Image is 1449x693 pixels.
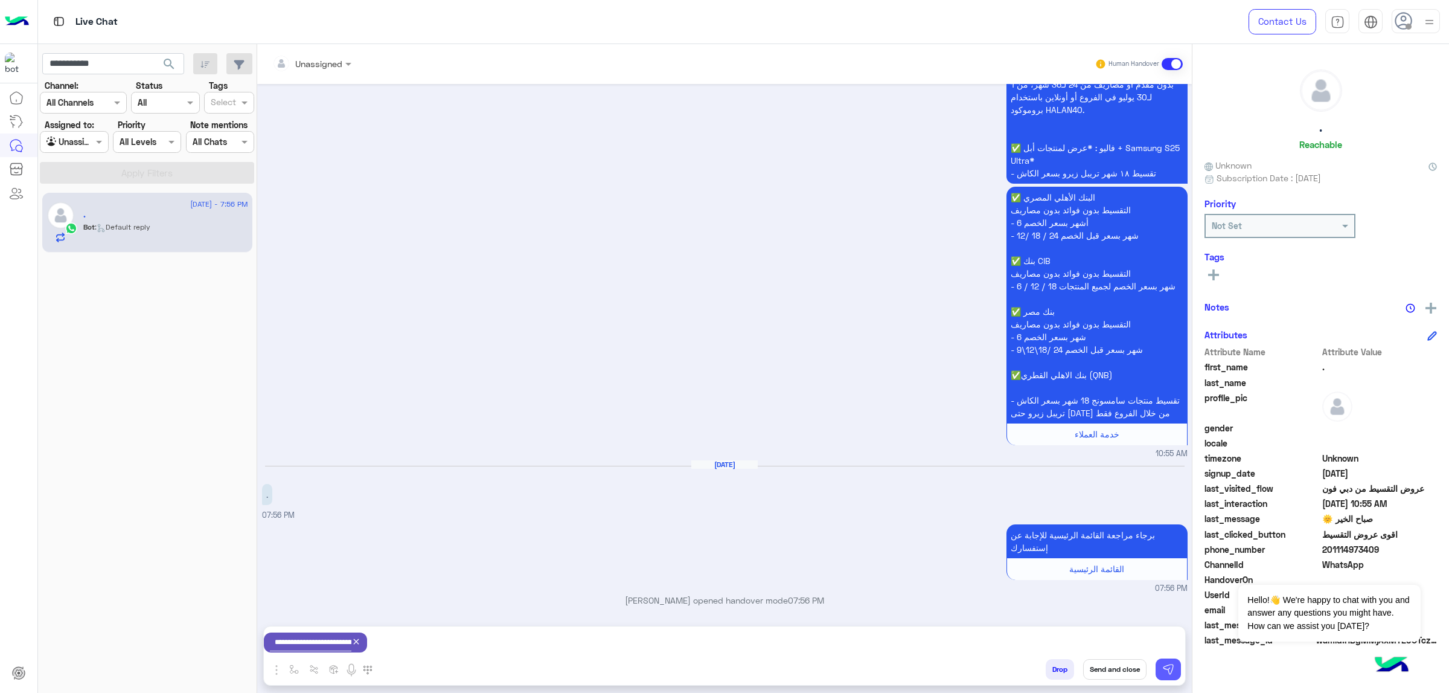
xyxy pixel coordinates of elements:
span: UserId [1204,588,1320,601]
img: create order [329,665,339,674]
label: Channel: [45,79,78,92]
img: defaultAdmin.png [1322,392,1352,422]
span: . [1322,361,1438,373]
span: عروض التقسيط من دبي فون [1322,482,1438,495]
span: [DATE] - 7:56 PM [190,199,248,210]
span: first_name [1204,361,1320,373]
h6: Attributes [1204,329,1247,340]
span: القائمة الرئيسية [1069,564,1124,574]
button: Apply Filters [40,162,254,184]
img: profile [1422,15,1437,30]
img: hulul-logo.png [1371,645,1413,687]
img: defaultAdmin.png [47,202,74,229]
label: Status [136,79,162,92]
span: Subscription Date : [DATE] [1217,172,1321,184]
span: last_name [1204,376,1320,389]
span: last_message_id [1204,634,1314,646]
label: Priority [118,118,146,131]
img: make a call [363,665,373,675]
span: Unknown [1204,159,1252,172]
span: 07:56 PM [788,595,824,605]
p: 16/7/2025, 10:55 AM [1006,187,1188,424]
img: Trigger scenario [309,665,319,674]
span: last_interaction [1204,497,1320,510]
img: select flow [289,665,299,674]
p: 12/8/2025, 7:56 PM [262,484,272,505]
span: null [1322,437,1438,450]
span: 2025-04-29T11:37:10.125Z [1322,467,1438,480]
span: ChannelId [1204,558,1320,571]
h6: Notes [1204,301,1229,312]
p: 12/8/2025, 7:56 PM [1006,524,1188,558]
p: [PERSON_NAME] opened handover mode [262,594,1188,607]
span: Attribute Value [1322,346,1438,358]
span: 201114973409 [1322,543,1438,556]
img: tab [1331,15,1345,29]
span: 07:56 PM [1155,583,1188,595]
img: notes [1406,303,1415,313]
span: صباح الخير 🌞 [1322,512,1438,525]
p: 16/7/2025, 10:55 AM [1006,36,1188,184]
span: last_clicked_button [1204,528,1320,541]
span: Hello!👋 We're happy to chat with you and answer any questions you might have. How can we assist y... [1238,585,1420,642]
button: Send and close [1083,659,1147,680]
img: WhatsApp [65,222,77,234]
span: timezone [1204,452,1320,465]
span: search [162,57,176,71]
img: add [1425,303,1436,314]
h6: Reachable [1299,139,1342,150]
small: Human Handover [1108,59,1159,69]
span: gender [1204,422,1320,434]
span: last_message [1204,512,1320,525]
span: email [1204,604,1320,616]
span: 10:55 AM [1156,448,1188,460]
span: Bot [83,222,95,231]
span: last_visited_flow [1204,482,1320,495]
img: defaultAdmin.png [1300,70,1342,111]
span: Unknown [1322,452,1438,465]
button: Drop [1046,659,1074,680]
img: send voice note [344,663,359,677]
img: send message [1162,663,1174,675]
span: Attribute Name [1204,346,1320,358]
button: select flow [284,659,304,679]
span: phone_number [1204,543,1320,556]
button: Trigger scenario [304,659,324,679]
h6: Priority [1204,198,1236,209]
span: profile_pic [1204,392,1320,419]
div: Select [209,95,236,111]
a: Contact Us [1249,9,1316,34]
img: tab [1364,15,1378,29]
button: search [155,53,184,79]
span: last_message_sentiment [1204,619,1320,631]
h6: Tags [1204,251,1437,262]
span: 2025-07-16T07:55:38.157Z [1322,497,1438,510]
label: Assigned to: [45,118,94,131]
span: locale [1204,437,1320,450]
h5: . [83,210,86,220]
span: اقوى عروض التقسيط [1322,528,1438,541]
img: tab [51,14,66,29]
button: create order [324,659,344,679]
img: 1403182699927242 [5,53,27,74]
span: signup_date [1204,467,1320,480]
span: null [1322,422,1438,434]
span: HandoverOn [1204,573,1320,586]
span: خدمة العملاء [1075,429,1119,439]
label: Note mentions [190,118,248,131]
label: Tags [209,79,228,92]
a: tab [1325,9,1349,34]
h6: [DATE] [691,460,758,469]
p: Live Chat [75,14,118,30]
span: : Default reply [95,222,150,231]
h5: . [1319,121,1322,135]
span: 07:56 PM [262,511,295,520]
img: Logo [5,9,29,34]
